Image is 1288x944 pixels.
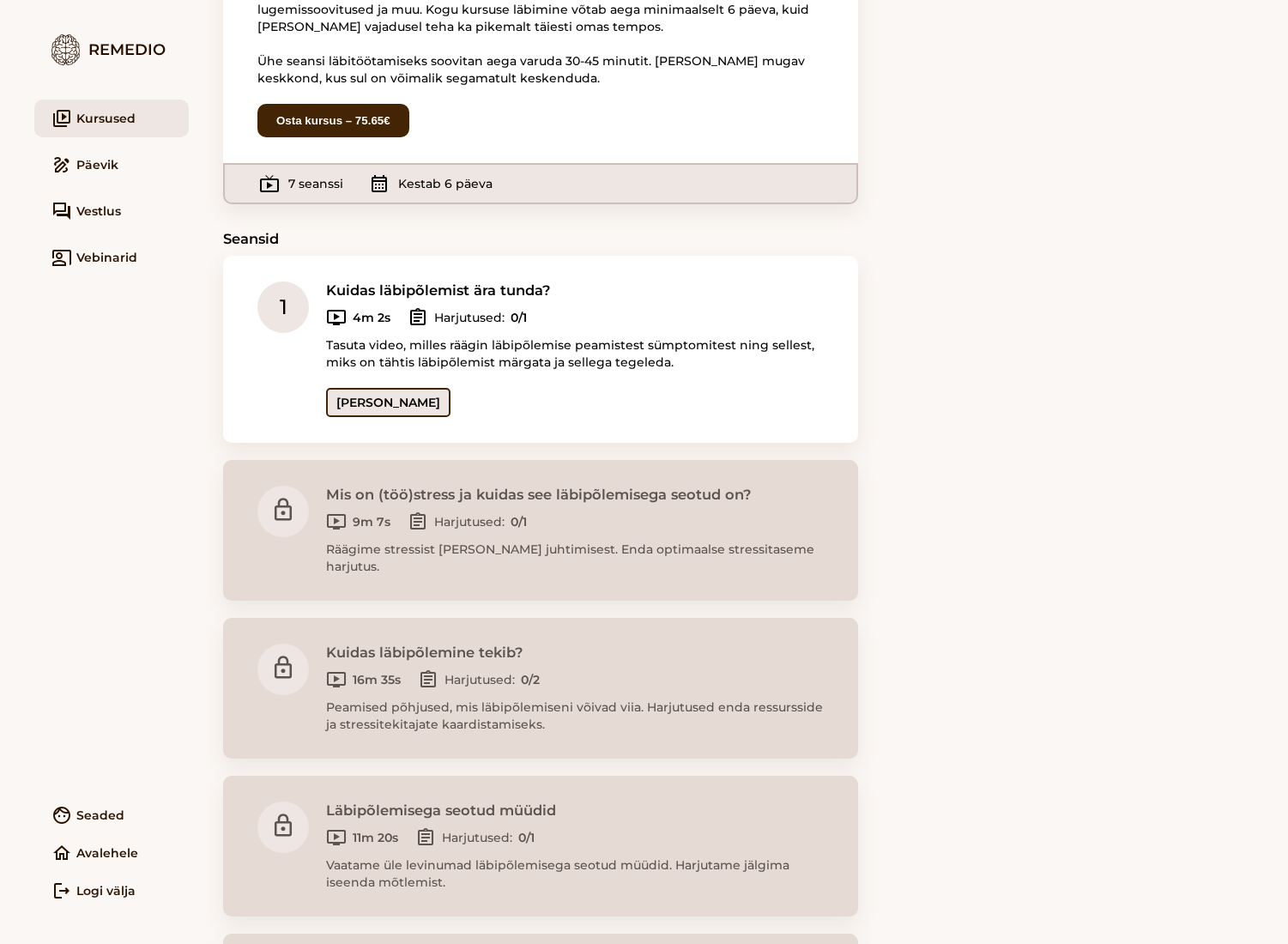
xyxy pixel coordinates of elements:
[326,644,824,661] h3: Kuidas läbipõlemine tekib?
[51,880,72,901] i: logout
[326,669,347,690] i: ondemand_video
[76,203,121,220] span: Vestlus
[408,511,527,532] div: Harjutused:
[511,309,527,326] b: 0/1
[326,281,824,299] h3: Kuidas läbipõlemist ära tunda?
[34,239,189,276] a: co_presentVebinarid
[326,511,347,532] i: ondemand_video
[521,671,540,688] b: 0/2
[518,829,535,846] b: 0/1
[51,247,72,268] i: co_present
[326,856,824,891] p: Vaatame üle levinumad läbipõlemisega seotud müüdid. Harjutame jälgima iseenda mõtlemist.
[34,796,189,834] a: faceSeaded
[408,307,428,328] i: assignment
[270,497,296,523] i: lock
[415,827,436,848] i: assignment
[353,309,390,326] b: 4m 2s
[369,173,493,194] div: Kestab 6 päeva
[270,655,296,681] i: lock
[257,281,309,333] div: 1
[408,307,527,328] div: Harjutused:
[326,802,824,819] h3: Läbipõlemisega seotud müüdid
[51,108,72,129] i: video_library
[223,230,858,247] h3: Seansid
[511,513,527,530] b: 0/1
[51,201,72,221] i: forum
[51,805,72,826] i: face
[353,513,390,530] b: 9m 7s
[369,173,390,194] i: calendar_month
[326,307,347,328] i: ondemand_video
[34,100,189,137] a: video_libraryKursused
[34,834,189,872] a: homeAvalehele
[415,827,535,848] div: Harjutused:
[34,34,189,65] div: Remedio
[418,669,438,690] i: assignment
[259,173,280,194] i: live_tv
[326,541,824,575] p: Räägime stressist [PERSON_NAME] juhtimisest. Enda optimaalse stressitaseme harjutus.
[34,146,189,184] a: drawPäevik
[257,104,409,137] button: Osta kursus – 75.65€
[326,388,450,417] a: [PERSON_NAME]
[34,872,189,910] a: logoutLogi välja
[326,827,347,848] i: ondemand_video
[326,699,824,733] p: Peamised põhjused, mis läbipõlemiseni võivad viia. Harjutused enda ressursside ja stressitekitaja...
[326,336,824,371] p: Tasuta video, milles räägin läbipõlemise peamistest sümptomitest ning sellest, miks on tähtis läb...
[353,829,398,846] b: 11m 20s
[259,173,343,194] div: 7 seanssi
[51,154,72,175] i: draw
[353,671,401,688] b: 16m 35s
[408,511,428,532] i: assignment
[418,669,540,690] div: Harjutused:
[34,192,189,230] a: forumVestlus
[51,843,72,863] i: home
[270,813,296,838] i: lock
[51,34,80,65] img: logo.7579ec4f.png
[326,486,824,503] h3: Mis on (töö)stress ja kuidas see läbipõlemisega seotud on?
